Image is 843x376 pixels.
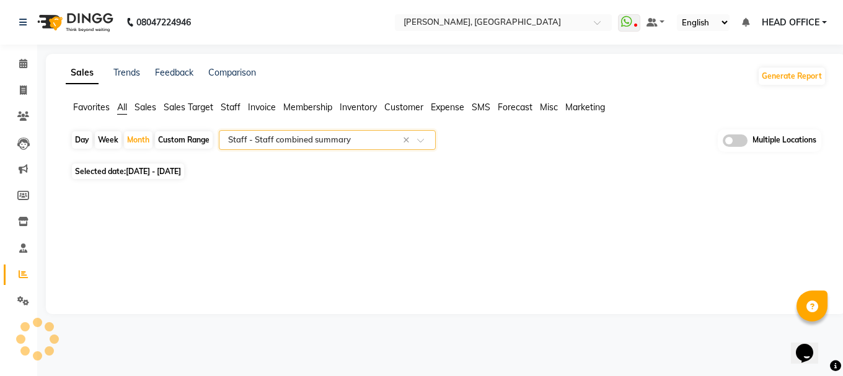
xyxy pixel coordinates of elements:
[117,102,127,113] span: All
[126,167,181,176] span: [DATE] - [DATE]
[403,134,413,147] span: Clear all
[95,131,121,149] div: Week
[208,67,256,78] a: Comparison
[753,134,816,147] span: Multiple Locations
[221,102,241,113] span: Staff
[113,67,140,78] a: Trends
[135,102,156,113] span: Sales
[72,131,92,149] div: Day
[540,102,558,113] span: Misc
[66,62,99,84] a: Sales
[248,102,276,113] span: Invoice
[32,5,117,40] img: logo
[762,16,819,29] span: HEAD OFFICE
[565,102,605,113] span: Marketing
[136,5,191,40] b: 08047224946
[164,102,213,113] span: Sales Target
[283,102,332,113] span: Membership
[73,102,110,113] span: Favorites
[155,131,213,149] div: Custom Range
[791,326,831,364] iframe: chat widget
[431,102,464,113] span: Expense
[340,102,377,113] span: Inventory
[472,102,490,113] span: SMS
[155,67,193,78] a: Feedback
[498,102,532,113] span: Forecast
[124,131,152,149] div: Month
[384,102,423,113] span: Customer
[759,68,825,85] button: Generate Report
[72,164,184,179] span: Selected date:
